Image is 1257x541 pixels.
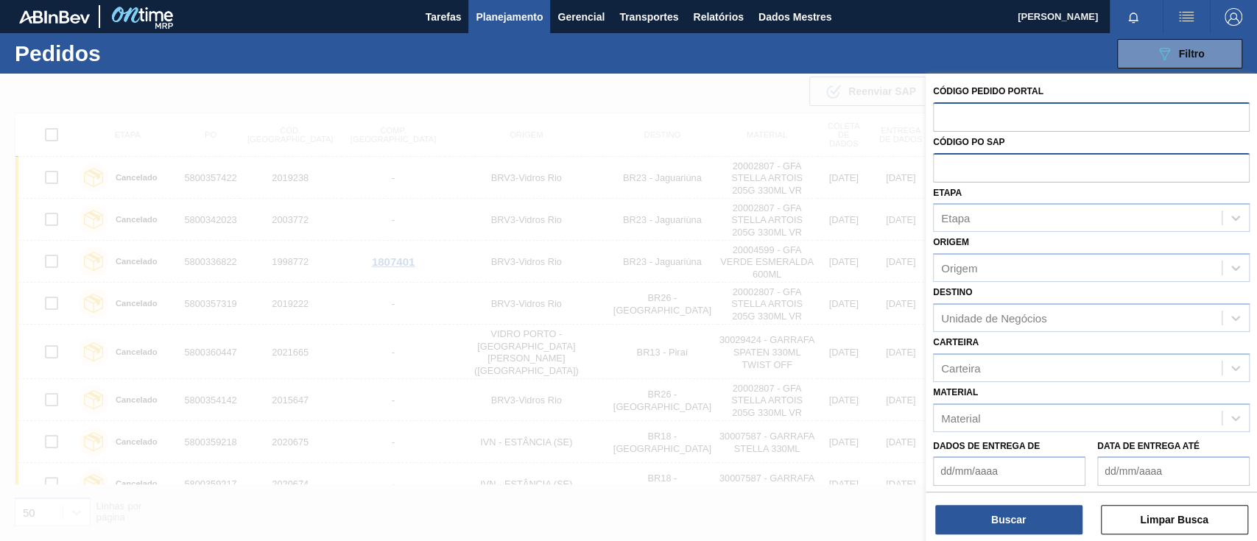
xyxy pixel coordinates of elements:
[1097,441,1200,451] font: Data de Entrega até
[19,10,90,24] img: TNhmsLtSVTkK8tSr43FrP2fwEKptu5GPRR3wAAAABJRU5ErkJggg==
[1225,8,1242,26] img: Sair
[933,137,1004,147] font: Código PO SAP
[476,11,543,23] font: Planejamento
[941,411,980,424] font: Material
[933,237,969,247] font: Origem
[1117,39,1242,68] button: Filtro
[933,86,1043,96] font: Código Pedido Portal
[941,311,1046,324] font: Unidade de Negócios
[941,212,970,224] font: Etapa
[1097,456,1250,486] input: dd/mm/aaaa
[933,441,1040,451] font: Dados de Entrega de
[933,287,972,297] font: Destino
[1018,11,1098,22] font: [PERSON_NAME]
[557,11,605,23] font: Gerencial
[1179,48,1205,60] font: Filtro
[933,188,962,198] font: Etapa
[933,387,978,397] font: Material
[1177,8,1195,26] img: ações do usuário
[693,11,743,23] font: Relatórios
[933,456,1085,486] input: dd/mm/aaaa
[619,11,678,23] font: Transportes
[933,337,979,347] font: Carteira
[426,11,462,23] font: Tarefas
[1110,7,1157,27] button: Notificações
[15,41,101,66] font: Pedidos
[758,11,832,23] font: Dados Mestres
[941,262,977,275] font: Origem
[941,361,980,374] font: Carteira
